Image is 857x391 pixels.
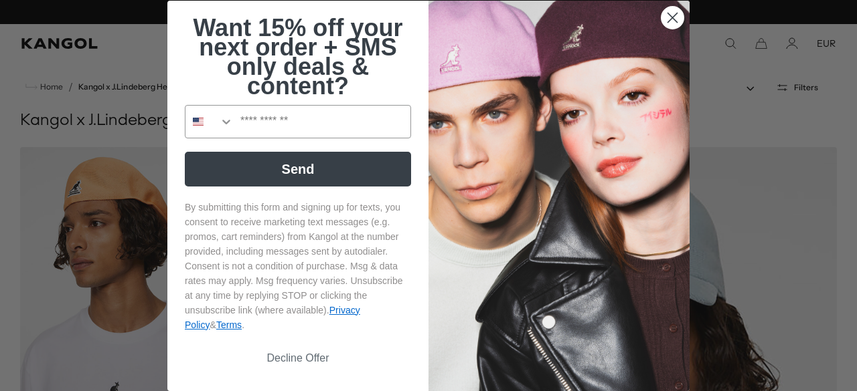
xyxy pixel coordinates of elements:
button: Search Countries [185,106,234,138]
img: United States [193,116,204,127]
span: Want 15% off your next order + SMS only deals & content? [193,14,402,100]
button: Close dialog [661,6,684,29]
input: Phone Number [234,106,410,138]
a: Terms [216,319,242,330]
button: Decline Offer [185,346,411,371]
button: Send [185,152,411,186]
p: By submitting this form and signing up for texts, you consent to receive marketing text messages ... [185,200,411,332]
img: 4fd34567-b031-494e-b820-426212470989.jpeg [428,1,690,391]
